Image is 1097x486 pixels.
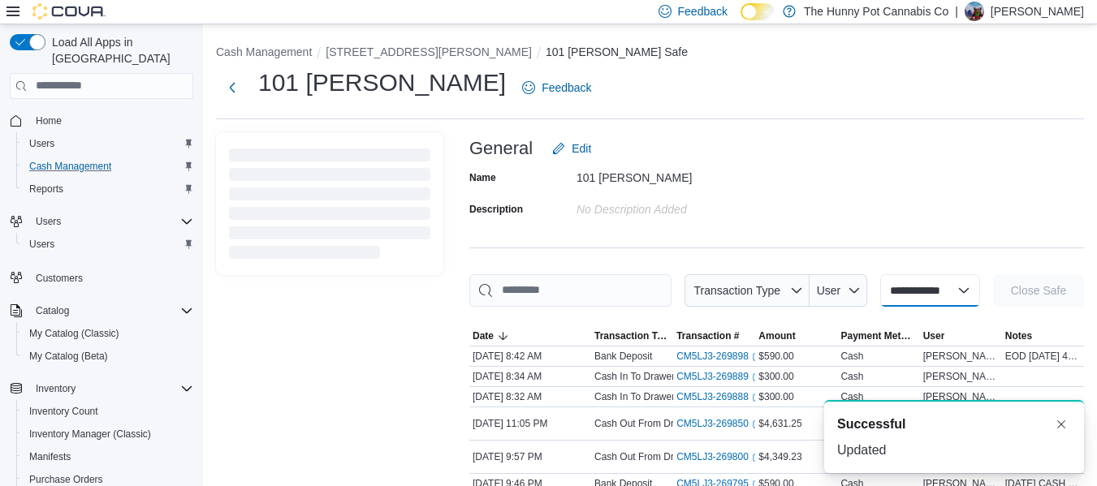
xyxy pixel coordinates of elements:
[36,215,61,228] span: Users
[29,473,103,486] span: Purchase Orders
[29,183,63,196] span: Reports
[572,140,591,157] span: Edit
[685,274,810,307] button: Transaction Type
[45,34,193,67] span: Load All Apps in [GEOGRAPHIC_DATA]
[29,428,151,441] span: Inventory Manager (Classic)
[216,45,312,58] button: Cash Management
[216,44,1084,63] nav: An example of EuiBreadcrumbs
[326,45,532,58] button: [STREET_ADDRESS][PERSON_NAME]
[29,212,67,231] button: Users
[594,350,652,363] p: Bank Deposit
[758,329,795,342] span: Amount
[258,67,506,99] h1: 101 [PERSON_NAME]
[29,269,89,288] a: Customers
[3,210,200,233] button: Users
[594,390,723,403] p: Cash In To Drawer (Drawer 1)
[1005,329,1032,342] span: Notes
[1011,282,1066,299] span: Close Safe
[837,415,1071,434] div: Notification
[676,350,762,363] a: CM5LJ3-269898External link
[758,450,801,463] span: $4,349.23
[29,267,193,287] span: Customers
[29,450,71,463] span: Manifests
[752,372,762,382] svg: External link
[23,346,193,366] span: My Catalog (Beta)
[23,134,61,153] a: Users
[29,379,193,398] span: Inventory
[16,233,200,256] button: Users
[29,350,108,363] span: My Catalog (Beta)
[16,445,200,468] button: Manifests
[676,329,739,342] span: Transaction #
[594,370,723,383] p: Cash In To Drawer (Drawer 3)
[752,352,762,362] svg: External link
[29,405,98,418] span: Inventory Count
[23,134,193,153] span: Users
[1005,350,1081,363] span: EOD [DATE] 4x$100 2x$50 4x$20 2x$5
[758,370,793,383] span: $300.00
[546,45,688,58] button: 101 [PERSON_NAME] Safe
[29,238,54,251] span: Users
[23,234,61,254] a: Users
[469,203,523,216] label: Description
[752,453,762,462] svg: External link
[965,2,984,21] div: Kyle Billie
[16,178,200,200] button: Reports
[23,346,114,366] a: My Catalog (Beta)
[23,179,70,199] a: Reports
[804,2,948,21] p: The Hunny Pot Cannabis Co
[3,265,200,289] button: Customers
[840,370,863,383] div: Cash
[837,326,919,346] button: Payment Methods
[741,3,775,20] input: Dark Mode
[469,139,533,158] h3: General
[469,326,591,346] button: Date
[23,157,193,176] span: Cash Management
[837,441,1071,460] div: Updated
[16,423,200,445] button: Inventory Manager (Classic)
[29,137,54,150] span: Users
[840,350,863,363] div: Cash
[23,157,118,176] a: Cash Management
[32,3,106,19] img: Cova
[29,110,193,131] span: Home
[676,417,762,430] a: CM5LJ3-269850External link
[594,329,670,342] span: Transaction Type
[594,417,744,430] p: Cash Out From Drawer (Drawer 1)
[546,132,598,165] button: Edit
[673,326,755,346] button: Transaction #
[23,447,77,467] a: Manifests
[678,3,728,19] span: Feedback
[591,326,673,346] button: Transaction Type
[1052,415,1071,434] button: Dismiss toast
[469,171,496,184] label: Name
[469,346,591,366] div: [DATE] 8:42 AM
[1002,326,1084,346] button: Notes
[216,71,248,104] button: Next
[29,160,111,173] span: Cash Management
[469,274,672,307] input: This is a search bar. As you type, the results lower in the page will automatically filter.
[3,109,200,132] button: Home
[36,382,76,395] span: Inventory
[23,447,193,467] span: Manifests
[16,132,200,155] button: Users
[752,419,762,429] svg: External link
[758,390,793,403] span: $300.00
[16,400,200,423] button: Inventory Count
[16,155,200,178] button: Cash Management
[23,402,105,421] a: Inventory Count
[755,326,837,346] button: Amount
[817,284,841,297] span: User
[23,179,193,199] span: Reports
[991,2,1084,21] p: [PERSON_NAME]
[577,196,794,216] div: No Description added
[469,447,591,467] div: [DATE] 9:57 PM
[920,326,1002,346] button: User
[577,165,794,184] div: 101 [PERSON_NAME]
[676,450,762,463] a: CM5LJ3-269800External link
[23,324,126,343] a: My Catalog (Classic)
[29,327,119,340] span: My Catalog (Classic)
[516,71,598,104] a: Feedback
[923,350,999,363] span: [PERSON_NAME]
[758,417,801,430] span: $4,631.25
